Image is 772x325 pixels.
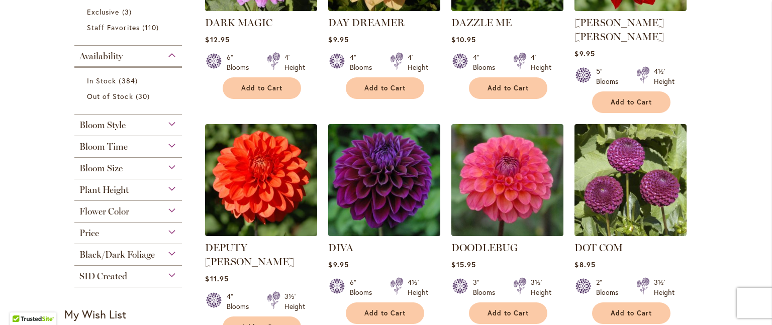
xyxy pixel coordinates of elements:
span: 3 [122,7,134,17]
button: Add to Cart [346,77,424,99]
button: Add to Cart [592,302,670,324]
span: $9.95 [328,35,348,44]
span: Add to Cart [364,84,406,92]
span: Bloom Time [79,141,128,152]
a: [PERSON_NAME] [PERSON_NAME] [574,17,664,43]
span: SID Created [79,271,127,282]
span: Flower Color [79,206,129,217]
span: $12.95 [205,35,229,44]
span: Add to Cart [241,84,282,92]
span: $8.95 [574,260,595,269]
a: DAZZLE ME [451,17,512,29]
a: Staff Favorites [87,22,172,33]
span: Black/Dark Foliage [79,249,155,260]
a: Exclusive [87,7,172,17]
span: Staff Favorites [87,23,140,32]
a: DAZZLE ME [451,4,563,13]
a: DAY DREAMER [328,4,440,13]
div: 3½' Height [284,291,305,311]
a: DOODLEBUG [451,229,563,238]
img: DEPUTY BOB [205,124,317,236]
button: Add to Cart [346,302,424,324]
div: 4' Height [531,52,551,72]
img: Diva [326,122,443,239]
div: 3" Blooms [473,277,501,297]
a: Diva [328,229,440,238]
span: $9.95 [574,49,595,58]
a: In Stock 384 [87,75,172,86]
div: 4' Height [408,52,428,72]
a: DEPUTY [PERSON_NAME] [205,242,295,268]
a: DOT COM [574,242,623,254]
span: 110 [142,22,161,33]
button: Add to Cart [592,91,670,113]
img: DOODLEBUG [451,124,563,236]
span: 384 [119,75,140,86]
button: Add to Cart [223,77,301,99]
a: DOT COM [574,229,687,238]
span: Add to Cart [611,98,652,106]
span: Price [79,228,99,239]
a: DEBORA RENAE [574,4,687,13]
span: In Stock [87,76,116,85]
div: 4½' Height [408,277,428,297]
img: DOT COM [574,124,687,236]
span: Bloom Size [79,163,123,174]
div: 5" Blooms [596,66,624,86]
button: Add to Cart [469,302,547,324]
div: 6" Blooms [350,277,378,297]
a: DOODLEBUG [451,242,518,254]
span: Exclusive [87,7,119,17]
iframe: Launch Accessibility Center [8,289,36,317]
div: 6" Blooms [227,52,255,72]
div: 3½' Height [654,277,674,297]
span: $9.95 [328,260,348,269]
button: Add to Cart [469,77,547,99]
div: 2" Blooms [596,277,624,297]
span: Add to Cart [488,84,529,92]
div: 4" Blooms [227,291,255,311]
a: DARK MAGIC [205,17,272,29]
div: 4½' Height [654,66,674,86]
a: DEPUTY BOB [205,229,317,238]
span: Plant Height [79,184,129,195]
a: DAY DREAMER [328,17,405,29]
div: 4" Blooms [350,52,378,72]
span: Add to Cart [488,309,529,317]
span: $15.95 [451,260,475,269]
div: 3½' Height [531,277,551,297]
span: Out of Stock [87,91,133,101]
span: $11.95 [205,274,228,283]
div: 4" Blooms [473,52,501,72]
a: DIVA [328,242,353,254]
span: Availability [79,51,123,62]
span: Add to Cart [611,309,652,317]
span: $10.95 [451,35,475,44]
a: DARK MAGIC [205,4,317,13]
a: Out of Stock 30 [87,91,172,101]
div: 4' Height [284,52,305,72]
span: 30 [136,91,152,101]
strong: My Wish List [64,307,126,321]
span: Bloom Style [79,120,126,131]
span: Add to Cart [364,309,406,317]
